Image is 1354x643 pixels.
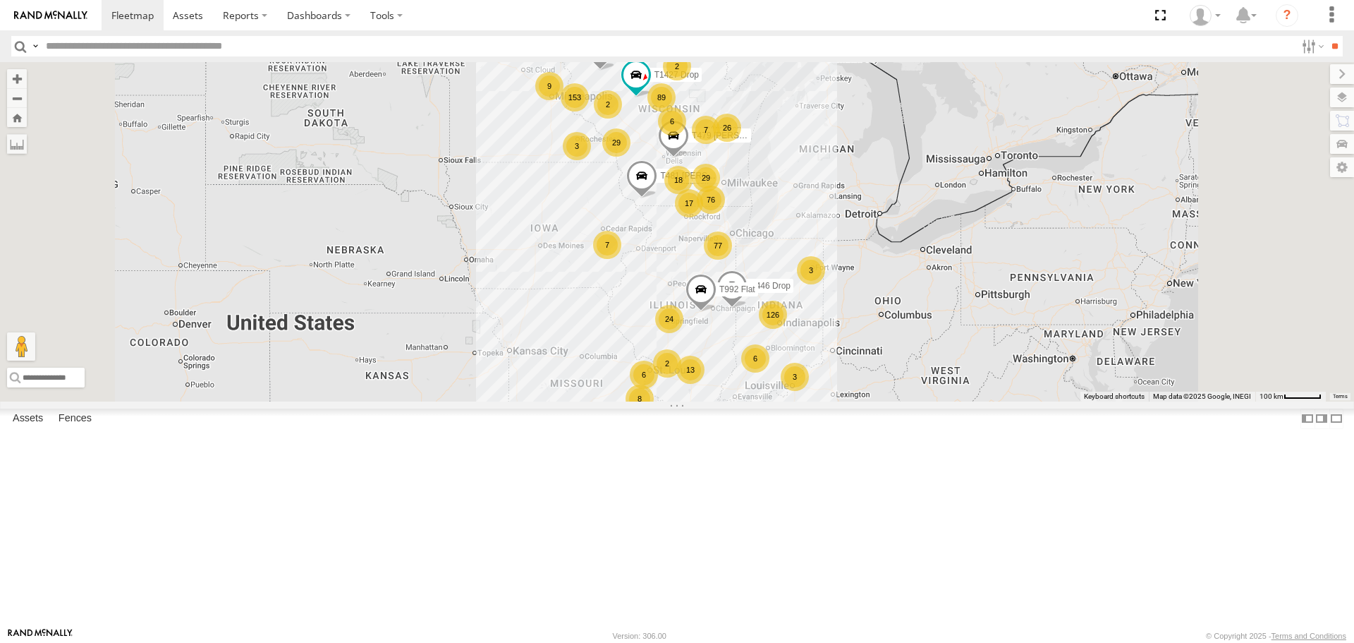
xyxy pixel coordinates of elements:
div: 17 [675,189,703,217]
span: Map data ©2025 Google, INEGI [1153,392,1251,400]
span: T992 Flat [719,284,755,294]
button: Zoom in [7,69,27,88]
button: Map Scale: 100 km per 50 pixels [1255,392,1326,402]
div: 6 [741,344,769,373]
label: Search Filter Options [1296,36,1326,56]
button: Zoom out [7,88,27,108]
span: T481 [PERSON_NAME] Flat [660,172,768,181]
div: 89 [647,83,676,112]
div: 29 [602,128,630,157]
label: Map Settings [1330,157,1354,177]
i: ? [1276,4,1298,27]
label: Hide Summary Table [1329,409,1343,429]
button: Zoom Home [7,108,27,127]
div: 2 [653,349,681,378]
label: Assets [6,409,50,429]
div: 6 [658,107,686,136]
div: 76 [697,186,725,214]
div: Version: 306.00 [613,632,666,640]
span: T479 [PERSON_NAME] Flat [692,131,800,140]
div: 18 [664,166,693,194]
div: 9 [535,72,563,100]
button: Keyboard shortcuts [1084,392,1145,402]
div: 2 [663,52,691,80]
span: T1427 Drop [654,71,699,80]
span: 100 km [1260,392,1283,400]
div: 3 [563,132,591,160]
label: Dock Summary Table to the Left [1300,409,1315,429]
a: Terms (opens in new tab) [1333,393,1348,399]
label: Search Query [30,36,41,56]
label: Measure [7,134,27,154]
div: 6 [630,361,658,389]
button: Drag Pegman onto the map to open Street View [7,332,35,361]
div: 7 [692,116,720,144]
label: Fences [51,409,99,429]
div: 8 [626,385,654,413]
label: Dock Summary Table to the Right [1315,409,1329,429]
a: Visit our Website [8,629,73,643]
div: 7 [593,231,621,259]
div: 29 [692,164,720,192]
div: 13 [676,356,705,384]
div: 26 [713,114,741,142]
div: 126 [759,301,787,329]
div: 153 [561,83,589,112]
a: Terms and Conditions [1271,632,1346,640]
div: AJ Klotz [1185,5,1226,26]
div: 77 [704,232,732,260]
div: © Copyright 2025 - [1206,632,1346,640]
div: 2 [594,90,622,119]
div: 3 [797,256,825,284]
div: 3 [781,363,809,391]
span: T446 Drop [750,282,791,292]
div: 24 [655,305,683,333]
img: rand-logo.svg [14,11,87,20]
